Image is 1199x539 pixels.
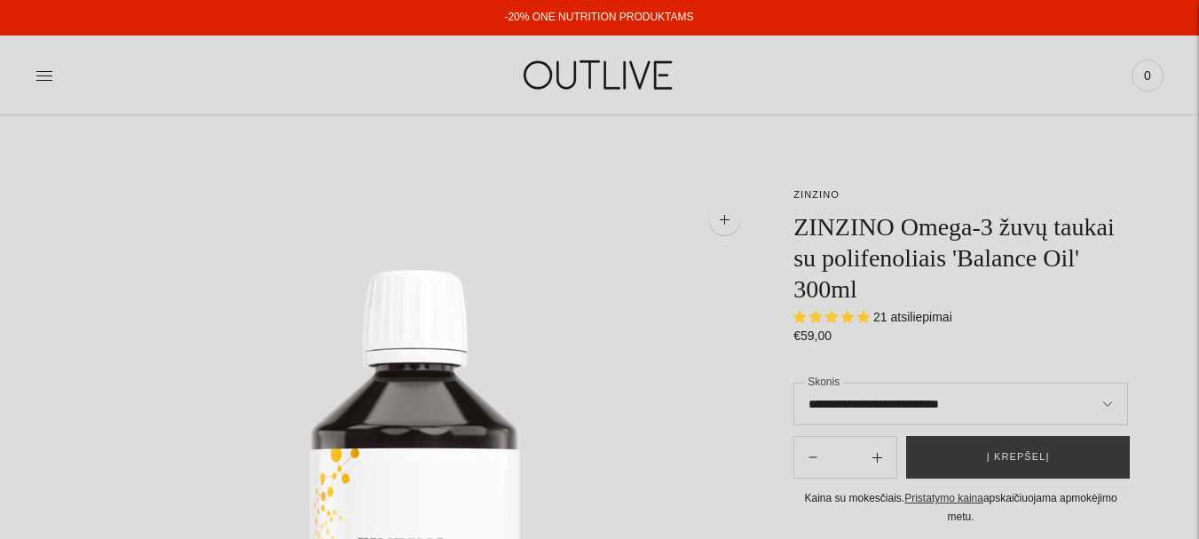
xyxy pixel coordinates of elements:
div: Kaina su mokesčiais. apskaičiuojama apmokėjimo metu. [793,489,1128,526]
span: 0 [1135,63,1160,88]
span: €59,00 [793,329,832,343]
input: Product quantity [832,445,858,471]
a: ZINZINO [793,189,840,200]
a: 0 [1132,56,1164,95]
a: Pristatymo kaina [904,492,983,504]
a: -20% ONE NUTRITION PRODUKTAMS [504,11,693,23]
button: Add product quantity [794,436,832,479]
span: 4.76 stars [793,310,873,324]
button: Subtract product quantity [858,436,896,479]
span: Į krepšelį [987,448,1050,466]
button: Į krepšelį [906,436,1130,479]
img: OUTLIVE [489,44,711,106]
span: 21 atsiliepimai [873,310,952,324]
h1: ZINZINO Omega-3 žuvų taukai su polifenoliais 'Balance Oil' 300ml [793,211,1128,305]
